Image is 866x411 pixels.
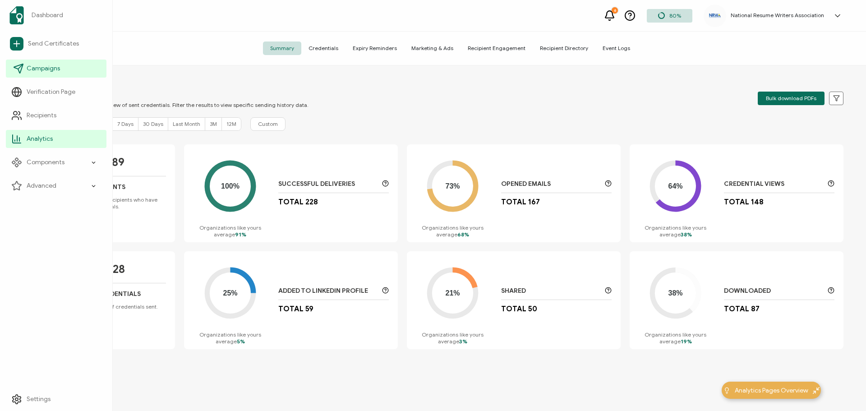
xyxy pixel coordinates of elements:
[193,331,267,345] p: Organizations like yours average
[193,224,267,238] p: Organizations like yours average
[639,224,713,238] p: Organizations like yours average
[681,338,692,345] span: 19%
[117,120,134,127] span: 7 Days
[28,39,79,48] span: Send Certificates
[813,387,820,394] img: minimize-icon.svg
[278,305,313,314] p: Total 59
[501,198,540,207] p: Total 167
[9,6,24,24] img: sertifier-logomark-colored.svg
[459,338,467,345] span: 3%
[501,305,537,314] p: Total 50
[821,368,866,411] iframe: Chat Widget
[6,33,106,54] a: Send Certificates
[708,12,722,19] img: 3a89a5ed-4ea7-4659-bfca-9cf609e766a4.png
[345,42,404,55] span: Expiry Reminders
[6,83,106,101] a: Verification Page
[56,88,309,97] p: SUMMARY
[681,231,692,238] span: 38%
[278,287,378,295] p: Added to LinkedIn Profile
[235,231,246,238] span: 91%
[6,60,106,78] a: Campaigns
[27,395,51,404] span: Settings
[107,156,124,169] p: 189
[6,130,106,148] a: Analytics
[612,7,618,14] div: 6
[173,120,200,127] span: Last Month
[143,120,163,127] span: 30 Days
[6,3,106,28] a: Dashboard
[263,42,301,55] span: Summary
[210,120,217,127] span: 3M
[533,42,595,55] span: Recipient Directory
[416,331,490,345] p: Organizations like yours average
[27,64,60,73] span: Campaigns
[107,263,125,276] p: 228
[278,180,378,188] p: Successful Deliveries
[258,120,278,128] span: Custom
[74,303,158,310] p: Total number of credentials sent.
[32,11,63,20] span: Dashboard
[56,102,309,108] p: You can view an overview of sent credentials. Filter the results to view specific sending history...
[278,198,318,207] p: Total 228
[6,390,106,408] a: Settings
[65,196,166,210] p: Total number of recipients who have received credentials.
[404,42,461,55] span: Marketing & Ads
[27,181,56,190] span: Advanced
[301,42,345,55] span: Credentials
[501,287,600,295] p: Shared
[27,111,56,120] span: Recipients
[724,287,823,295] p: Downloaded
[27,134,53,143] span: Analytics
[758,92,825,105] button: Bulk download PDFs
[766,96,816,101] span: Bulk download PDFs
[6,106,106,125] a: Recipients
[27,158,64,167] span: Components
[731,12,824,18] h5: National Resume Writers Association
[237,338,245,345] span: 5%
[724,198,764,207] p: Total 148
[250,117,286,131] button: Custom
[457,231,469,238] span: 68%
[735,386,808,395] span: Analytics Pages Overview
[461,42,533,55] span: Recipient Engagement
[226,120,236,127] span: 12M
[724,305,760,314] p: Total 87
[501,180,600,188] p: Opened Emails
[595,42,637,55] span: Event Logs
[724,180,823,188] p: Credential Views
[669,12,681,19] span: 80%
[27,88,75,97] span: Verification Page
[416,224,490,238] p: Organizations like yours average
[639,331,713,345] p: Organizations like yours average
